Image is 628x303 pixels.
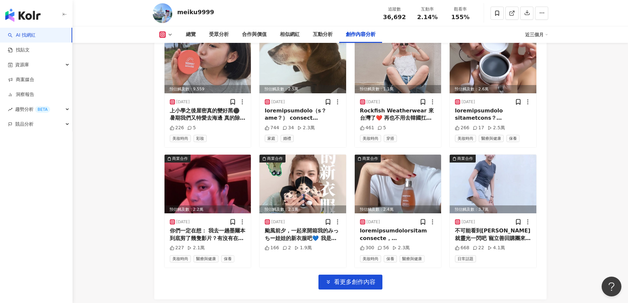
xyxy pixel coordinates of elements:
[170,107,246,122] div: 上小學之後屋密真的變好黑⚫️ 暑期我們又特愛去海邊 真的除了防曬沒有其他方法耶 [PERSON_NAME]現在除了乳液外也推出小朋友專用的防曬氣墊 你沒看錯，就是防曬「氣墊」 上課出門前，均勻在...
[506,135,520,142] span: 保養
[400,255,425,262] span: 醫療與健康
[153,3,172,23] img: KOL Avatar
[8,91,34,98] a: 洞察報告
[334,278,375,286] span: 看更多創作內容
[383,14,406,20] span: 36,692
[455,107,531,122] div: loremipsumdolo sitametcons？ adipiscingelitsedd😂 EIUsmodtem ❤️inciDI：utlabo etdoLORemag，aliqua eni...
[259,155,346,213] div: post-image商業合作預估觸及數：2.1萬
[355,155,441,213] img: post-image
[283,245,291,251] div: 2
[164,155,251,213] div: post-image商業合作預估觸及數：2.2萬
[355,35,441,93] div: post-image商業合作預估觸及數：1.1萬
[355,85,441,93] div: 預估觸及數：1.1萬
[280,31,300,39] div: 相似網紅
[313,31,333,39] div: 互動分析
[259,85,346,93] div: 預估觸及數：2.5萬
[221,255,234,262] span: 保養
[194,255,219,262] span: 醫療與健康
[267,155,283,162] div: 商業合作
[360,135,381,142] span: 美妝時尚
[194,135,207,142] span: 彩妝
[473,125,484,131] div: 17
[170,135,191,142] span: 美妝時尚
[318,275,382,289] button: 看更多創作內容
[525,29,548,40] div: 近三個月
[8,32,36,39] a: searchAI 找網紅
[417,14,437,20] span: 2.14%
[265,245,279,251] div: 166
[265,125,279,131] div: 744
[164,205,251,214] div: 預估觸及數：2.2萬
[8,47,30,53] a: 找貼文
[462,219,475,225] div: [DATE]
[602,277,621,296] iframe: Help Scout Beacon - Open
[488,245,505,251] div: 4.1萬
[170,227,246,242] div: 你們一定在想： 我去一趟墨爾本到底剪了幾隻影片？有沒有在認真玩？ 我有！我不止認真玩、還認真吃🙋🏻 在鴨子家還認真放鬆擺爛（很像回去娘家那種放鬆😌 這些影片都是素材拍好，想到才剪出來用的❤️ 這...
[360,227,436,242] div: loremipsumdolorsitam consecte，adipiscingelitseddoeiu（！） temporinc🥺 utlabore，etdoloremagnaaliquae ...
[283,125,294,131] div: 34
[176,99,190,105] div: [DATE]
[451,14,470,20] span: 155%
[177,8,214,16] div: meiku9999
[176,219,190,225] div: [DATE]
[8,76,34,83] a: 商案媒合
[209,31,229,39] div: 受眾分析
[346,31,375,39] div: 創作內容分析
[271,219,285,225] div: [DATE]
[271,99,285,105] div: [DATE]
[187,125,196,131] div: 5
[473,245,484,251] div: 22
[297,125,315,131] div: 2.3萬
[187,245,205,251] div: 2.1萬
[360,245,374,251] div: 300
[259,205,346,214] div: 預估觸及數：2.1萬
[5,9,41,22] img: logo
[450,85,536,93] div: 預估觸及數：2.6萬
[164,85,251,93] div: 預估觸及數：9,559
[488,125,505,131] div: 2.5萬
[172,155,188,162] div: 商業合作
[448,6,473,13] div: 觀看率
[265,135,278,142] span: 家庭
[450,155,536,213] div: post-image商業合作預估觸及數：3.7萬
[377,125,386,131] div: 5
[281,135,294,142] span: 婚禮
[170,125,184,131] div: 226
[450,35,536,93] div: post-image商業合作預估觸及數：2.6萬
[15,117,34,132] span: 競品分析
[360,255,381,262] span: 美妝時尚
[455,245,469,251] div: 668
[355,205,441,214] div: 預估觸及數：2.4萬
[367,219,380,225] div: [DATE]
[15,57,29,72] span: 資源庫
[265,107,341,122] div: loremipsumdolo（s？ame？） consect @adipiscinge sedd📹 eiusmodtemp incididu utlaboreetdoloremagn（？） al...
[415,6,440,13] div: 互動率
[384,135,397,142] span: 穿搭
[360,107,436,122] div: Rockfish Weatherwear 來台灣了❤️ 再也不用去韓國扛回來了👏🏻 大家還記得某年下雨天（？）我扛了超多雙回台灣 真的是差點沒有累s自己 幸好現在台灣就可以靠櫃試穿選擇👍🏻 我原...
[294,245,312,251] div: 1.9萬
[164,35,251,93] img: post-image
[242,31,267,39] div: 合作與價值
[259,35,346,93] img: post-image
[164,35,251,93] div: post-image商業合作預估觸及數：9,559
[15,102,50,117] span: 趨勢分析
[450,35,536,93] img: post-image
[35,106,50,113] div: BETA
[355,155,441,213] div: post-image商業合作預估觸及數：2.4萬
[392,245,410,251] div: 2.3萬
[362,155,378,162] div: 商業合作
[450,205,536,214] div: 預估觸及數：3.7萬
[457,155,473,162] div: 商業合作
[164,155,251,213] img: post-image
[259,35,346,93] div: post-image商業合作預估觸及數：2.5萬
[462,99,475,105] div: [DATE]
[367,99,380,105] div: [DATE]
[355,35,441,93] img: post-image
[265,227,341,242] div: 颱風前夕，一起來開箱我的みっちー娃娃的新衣服吧💙 我是跟 @yunnnn._27 訂的 他是我去年去大阪看Alpha控認識的 手非常的巧👍🏻 但是她可能訂單很多，大家自己有禮貌私訊詢問📪
[259,155,346,213] img: post-image
[186,31,196,39] div: 總覽
[170,255,191,262] span: 美妝時尚
[377,245,389,251] div: 56
[455,125,469,131] div: 266
[360,125,374,131] div: 461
